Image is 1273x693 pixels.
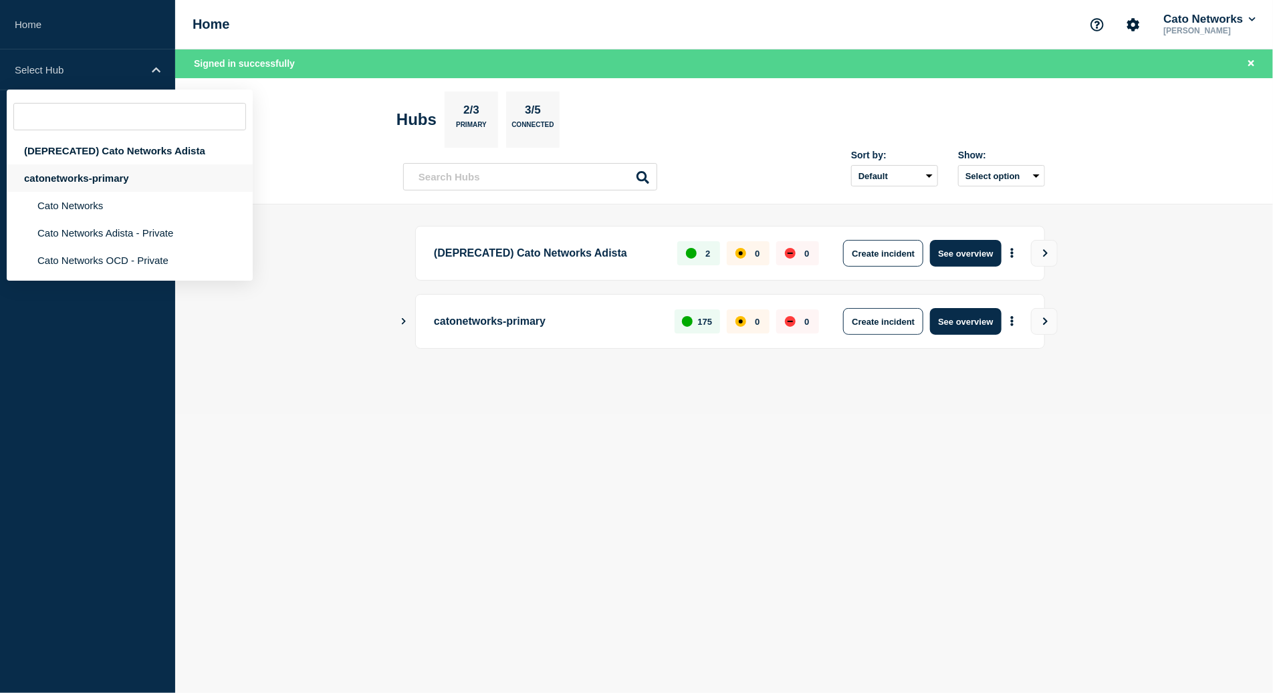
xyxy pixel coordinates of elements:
[7,219,253,247] li: Cato Networks Adista - Private
[958,165,1045,186] button: Select option
[785,316,796,327] div: down
[7,164,253,192] div: catonetworks-primary
[434,308,659,335] p: catonetworks-primary
[511,121,554,135] p: Connected
[1161,13,1258,26] button: Cato Networks
[1031,308,1058,335] button: View
[459,104,485,121] p: 2/3
[434,240,662,267] p: (DEPRECATED) Cato Networks Adista
[843,240,923,267] button: Create incident
[843,308,923,335] button: Create incident
[705,249,710,259] p: 2
[755,317,760,327] p: 0
[1161,26,1258,35] p: [PERSON_NAME]
[1243,56,1260,72] button: Close banner
[804,317,809,327] p: 0
[735,316,746,327] div: affected
[735,248,746,259] div: affected
[851,165,938,186] select: Sort by
[7,192,253,219] li: Cato Networks
[403,163,657,190] input: Search Hubs
[698,317,713,327] p: 175
[456,121,487,135] p: Primary
[930,240,1001,267] button: See overview
[194,58,295,69] span: Signed in successfully
[7,137,253,164] div: (DEPRECATED) Cato Networks Adista
[686,248,697,259] div: up
[755,249,760,259] p: 0
[396,110,437,129] h2: Hubs
[1119,11,1147,39] button: Account settings
[1004,309,1021,334] button: More actions
[1004,241,1021,266] button: More actions
[785,248,796,259] div: down
[958,150,1045,160] div: Show:
[930,308,1001,335] button: See overview
[400,317,407,327] button: Show Connected Hubs
[15,64,143,76] p: Select Hub
[1031,240,1058,267] button: View
[1083,11,1111,39] button: Support
[804,249,809,259] p: 0
[682,316,693,327] div: up
[7,247,253,274] li: Cato Networks OCD - Private
[851,150,938,160] div: Sort by:
[193,17,230,32] h1: Home
[520,104,546,121] p: 3/5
